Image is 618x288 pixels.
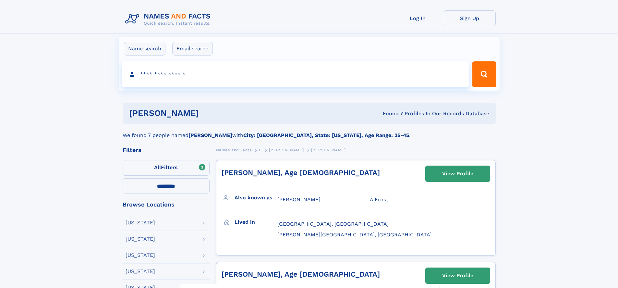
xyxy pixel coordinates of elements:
div: [US_STATE] [126,220,155,225]
h3: Lived in [235,217,277,228]
div: We found 7 people named with . [123,124,496,139]
a: Sign Up [444,10,496,26]
div: Found 7 Profiles In Our Records Database [291,110,489,117]
h1: [PERSON_NAME] [129,109,291,117]
a: [PERSON_NAME] [269,146,304,154]
span: A Ernst [370,196,388,203]
span: All [154,164,161,170]
span: [PERSON_NAME] [277,196,321,203]
div: Filters [123,147,210,153]
label: Email search [172,42,213,56]
a: View Profile [426,268,490,283]
img: Logo Names and Facts [123,10,216,28]
a: View Profile [426,166,490,182]
div: [US_STATE] [126,253,155,258]
div: View Profile [442,268,473,283]
div: View Profile [442,166,473,181]
a: Names and Facts [216,146,252,154]
span: [GEOGRAPHIC_DATA], [GEOGRAPHIC_DATA] [277,221,389,227]
span: [PERSON_NAME][GEOGRAPHIC_DATA], [GEOGRAPHIC_DATA] [277,232,432,238]
div: [US_STATE] [126,236,155,242]
span: E [259,148,262,152]
h3: Also known as [235,192,277,203]
a: [PERSON_NAME], Age [DEMOGRAPHIC_DATA] [222,169,380,177]
b: [PERSON_NAME] [188,132,232,138]
b: City: [GEOGRAPHIC_DATA], State: [US_STATE], Age Range: 35-45 [243,132,409,138]
button: Search Button [472,61,496,87]
input: search input [122,61,469,87]
a: [PERSON_NAME], Age [DEMOGRAPHIC_DATA] [222,270,380,278]
a: E [259,146,262,154]
label: Filters [123,160,210,176]
span: [PERSON_NAME] [311,148,346,152]
div: Browse Locations [123,202,210,207]
a: Log In [392,10,444,26]
label: Name search [124,42,165,56]
span: [PERSON_NAME] [269,148,304,152]
div: [US_STATE] [126,269,155,274]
